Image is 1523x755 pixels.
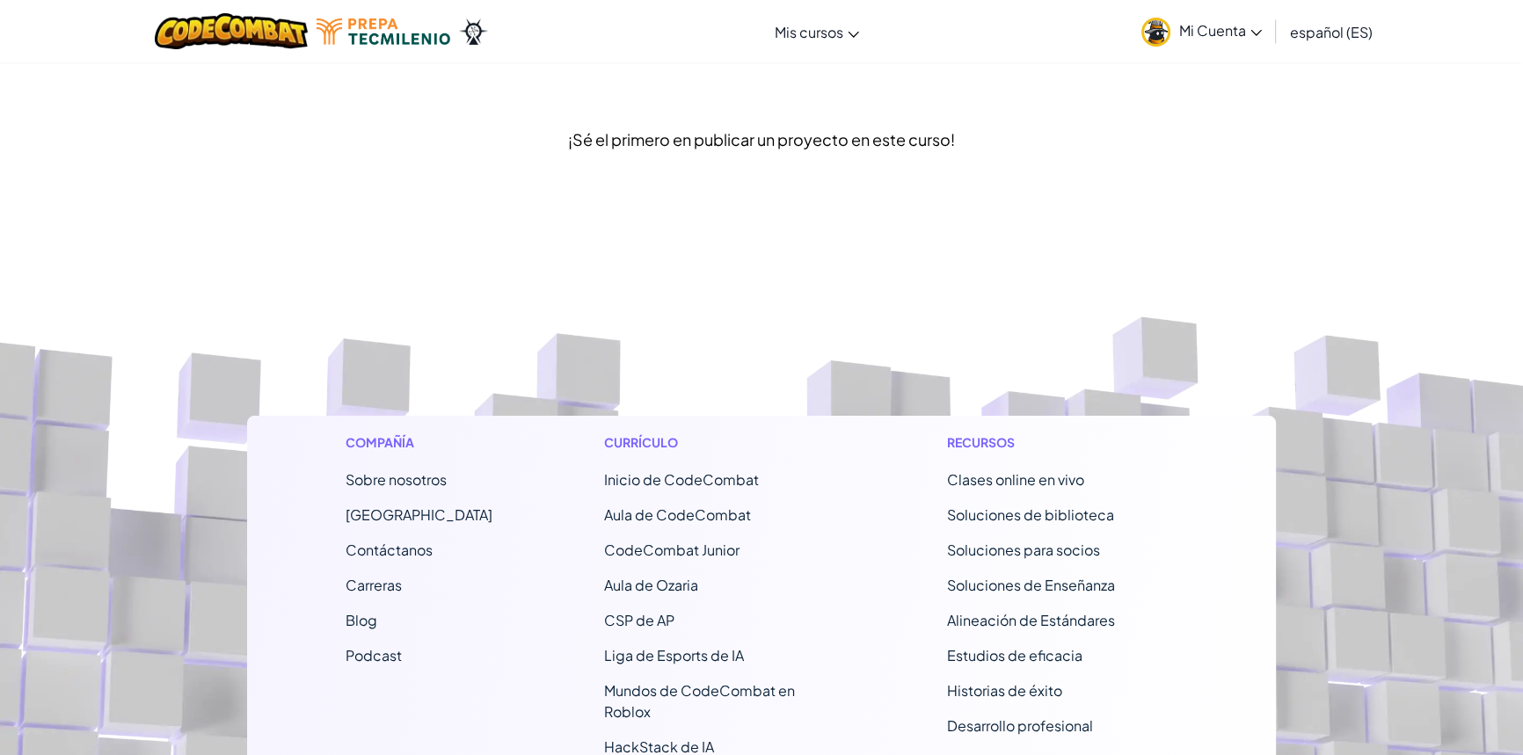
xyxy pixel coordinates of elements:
a: Mi Cuenta [1133,4,1271,59]
a: Carreras [346,576,402,594]
font: Mis cursos [775,23,843,41]
img: avatar [1141,18,1170,47]
a: Aula de Ozaria [604,576,698,594]
a: Soluciones de biblioteca [947,505,1114,524]
a: español (ES) [1281,8,1381,55]
a: Blog [346,611,377,629]
a: Alineación de Estándares [947,611,1115,629]
font: Mi Cuenta [1179,21,1246,40]
a: CSP de AP [604,611,674,629]
font: Recursos [947,434,1015,450]
a: Mundos de CodeCombat en Roblox [604,681,795,721]
a: Desarrollo profesional [947,716,1093,735]
font: Compañía [346,434,414,450]
a: Podcast [346,646,402,664]
a: Estudios de eficacia [947,646,1082,664]
a: CodeCombat Junior [604,541,740,559]
font: Inicio de CodeCombat [604,470,759,489]
font: español (ES) [1290,23,1373,41]
font: ¡Sé el primero en publicar un proyecto en este curso! [568,129,955,149]
img: Logotipo de CodeCombat [155,13,309,49]
a: Soluciones de Enseñanza [947,576,1115,594]
img: Ozaria [459,18,487,45]
a: Mis cursos [766,8,868,55]
a: Sobre nosotros [346,470,447,489]
a: Aula de CodeCombat [604,505,751,524]
font: Currículo [604,434,678,450]
img: Logotipo de Tecmilenio [317,18,450,45]
a: Soluciones para socios [947,541,1100,559]
font: Contáctanos [346,541,433,559]
a: Liga de Esports de IA [604,646,744,664]
a: [GEOGRAPHIC_DATA] [346,505,492,524]
a: Historias de éxito [947,681,1062,700]
a: Clases online en vivo [947,470,1084,489]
